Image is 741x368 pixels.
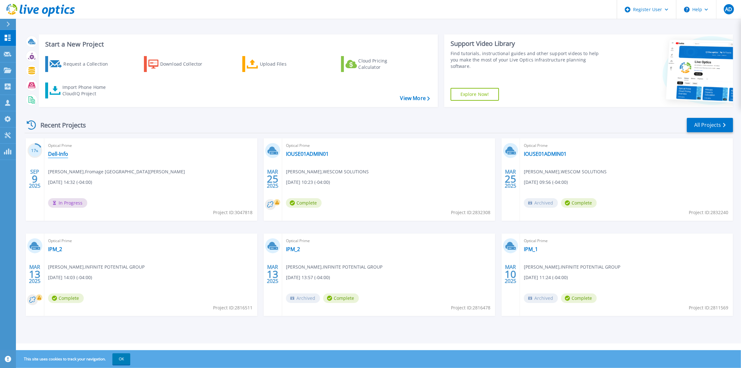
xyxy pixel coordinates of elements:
[286,179,330,186] span: [DATE] 10:23 (-04:00)
[524,246,538,252] a: IPM_1
[524,274,568,281] span: [DATE] 11:24 (-04:00)
[504,263,517,286] div: MAR 2025
[524,168,607,175] span: [PERSON_NAME] , WESCOM SOLUTIONS
[45,56,116,72] a: Request a Collection
[112,353,130,365] button: OK
[561,293,597,303] span: Complete
[323,293,359,303] span: Complete
[267,167,279,191] div: MAR 2025
[27,147,42,155] h3: 17
[505,271,516,277] span: 10
[260,58,311,70] div: Upload Files
[524,151,566,157] a: IOUSE01ADMIN01
[400,95,430,101] a: View More
[45,41,430,48] h3: Start a New Project
[451,304,490,311] span: Project ID: 2816478
[286,198,322,208] span: Complete
[524,263,620,271] span: [PERSON_NAME] , INFINITE POTENTIAL GROUP
[341,56,412,72] a: Cloud Pricing Calculator
[63,58,114,70] div: Request a Collection
[48,198,87,208] span: In Progress
[286,151,329,157] a: IOUSE01ADMIN01
[524,293,558,303] span: Archived
[48,179,92,186] span: [DATE] 14:32 (-04:00)
[32,176,38,182] span: 9
[451,88,499,101] a: Explore Now!
[48,151,68,157] a: Dell-Info
[524,237,729,244] span: Optical Prime
[242,56,313,72] a: Upload Files
[48,293,84,303] span: Complete
[689,304,728,311] span: Project ID: 2811569
[213,209,253,216] span: Project ID: 3047818
[213,304,253,311] span: Project ID: 2816511
[561,198,597,208] span: Complete
[286,246,300,252] a: IPM_2
[267,263,279,286] div: MAR 2025
[29,263,41,286] div: MAR 2025
[286,263,382,271] span: [PERSON_NAME] , INFINITE POTENTIAL GROUP
[267,271,278,277] span: 13
[36,149,38,153] span: %
[48,237,253,244] span: Optical Prime
[504,167,517,191] div: MAR 2025
[286,274,330,281] span: [DATE] 13:57 (-04:00)
[48,274,92,281] span: [DATE] 14:03 (-04:00)
[286,293,320,303] span: Archived
[48,142,253,149] span: Optical Prime
[687,118,733,132] a: All Projects
[267,176,278,182] span: 25
[725,7,732,12] span: AD
[62,84,112,97] div: Import Phone Home CloudIQ Project
[286,168,369,175] span: [PERSON_NAME] , WESCOM SOLUTIONS
[451,40,599,48] div: Support Video Library
[359,58,410,70] div: Cloud Pricing Calculator
[286,142,491,149] span: Optical Prime
[286,237,491,244] span: Optical Prime
[524,179,568,186] span: [DATE] 09:56 (-04:00)
[25,117,95,133] div: Recent Projects
[29,271,40,277] span: 13
[48,168,185,175] span: [PERSON_NAME] , Fromage [GEOGRAPHIC_DATA][PERSON_NAME]
[18,353,130,365] span: This site uses cookies to track your navigation.
[451,50,599,69] div: Find tutorials, instructional guides and other support videos to help you make the most of your L...
[505,176,516,182] span: 25
[524,198,558,208] span: Archived
[48,263,145,271] span: [PERSON_NAME] , INFINITE POTENTIAL GROUP
[144,56,215,72] a: Download Collector
[451,209,490,216] span: Project ID: 2832308
[689,209,728,216] span: Project ID: 2832240
[524,142,729,149] span: Optical Prime
[160,58,211,70] div: Download Collector
[48,246,62,252] a: IPM_2
[29,167,41,191] div: SEP 2025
